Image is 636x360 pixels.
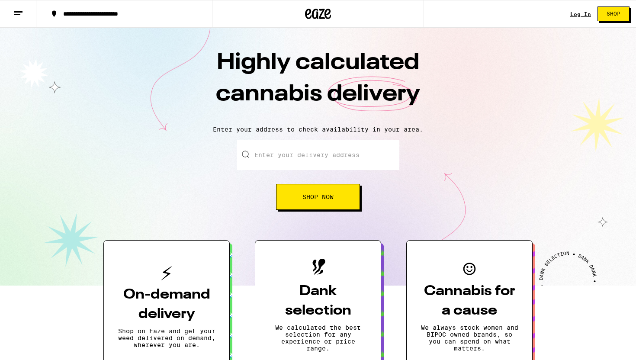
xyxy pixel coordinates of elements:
[591,6,636,21] a: Shop
[9,126,627,133] p: Enter your address to check availability in your area.
[276,184,360,210] button: Shop Now
[597,6,630,21] button: Shop
[269,324,367,352] p: We calculated the best selection for any experience or price range.
[167,47,469,119] h1: Highly calculated cannabis delivery
[118,285,215,324] h3: On-demand delivery
[607,11,620,16] span: Shop
[302,194,334,200] span: Shop Now
[118,328,215,348] p: Shop on Eaze and get your weed delivered on demand, wherever you are.
[570,11,591,17] a: Log In
[269,282,367,321] h3: Dank selection
[237,140,399,170] input: Enter your delivery address
[421,282,518,321] h3: Cannabis for a cause
[421,324,518,352] p: We always stock women and BIPOC owned brands, so you can spend on what matters.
